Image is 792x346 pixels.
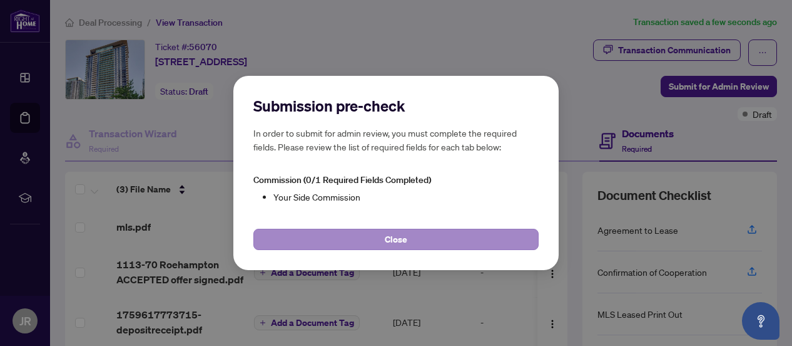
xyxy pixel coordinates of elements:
[253,229,539,250] button: Close
[385,229,407,249] span: Close
[253,174,431,186] span: Commission (0/1 Required Fields Completed)
[742,302,779,340] button: Open asap
[253,96,539,116] h2: Submission pre-check
[273,190,539,204] li: Your Side Commission
[253,126,539,154] h5: In order to submit for admin review, you must complete the required fields. Please review the lis...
